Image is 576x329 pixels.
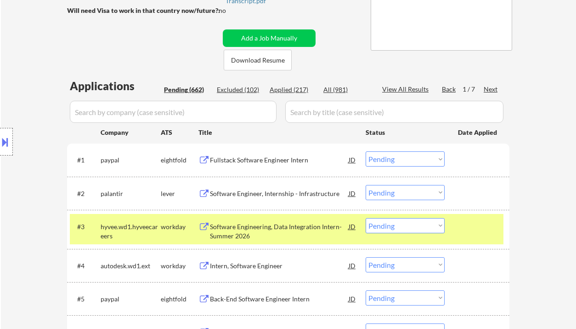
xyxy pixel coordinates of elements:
[161,128,198,137] div: ATS
[210,261,349,271] div: Intern, Software Engineer
[161,222,198,231] div: workday
[348,290,357,307] div: JD
[323,85,369,94] div: All (981)
[458,128,498,137] div: Date Applied
[101,294,161,304] div: paypal
[101,261,161,271] div: autodesk.wd1.ext
[77,294,93,304] div: #5
[219,6,245,15] div: no
[161,156,198,165] div: eightfold
[348,257,357,274] div: JD
[67,6,220,14] strong: Will need Visa to work in that country now/future?:
[210,222,349,240] div: Software Engineering, Data Integration Intern- Summer 2026
[366,124,445,140] div: Status
[382,85,431,94] div: View All Results
[161,261,198,271] div: workday
[285,101,503,123] input: Search by title (case sensitive)
[348,151,357,168] div: JD
[161,189,198,198] div: lever
[484,85,498,94] div: Next
[270,85,316,94] div: Applied (217)
[198,128,357,137] div: Title
[217,85,263,94] div: Excluded (102)
[463,85,484,94] div: 1 / 7
[442,85,457,94] div: Back
[77,261,93,271] div: #4
[223,29,316,47] button: Add a Job Manually
[348,185,357,202] div: JD
[70,101,277,123] input: Search by company (case sensitive)
[224,50,292,70] button: Download Resume
[164,85,210,94] div: Pending (662)
[348,218,357,235] div: JD
[161,294,198,304] div: eightfold
[210,189,349,198] div: Software Engineer, Internship - Infrastructure
[210,156,349,165] div: Fullstack Software Engineer Intern
[210,294,349,304] div: Back-End Software Engineer Intern
[101,222,161,240] div: hyvee.wd1.hyveecareers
